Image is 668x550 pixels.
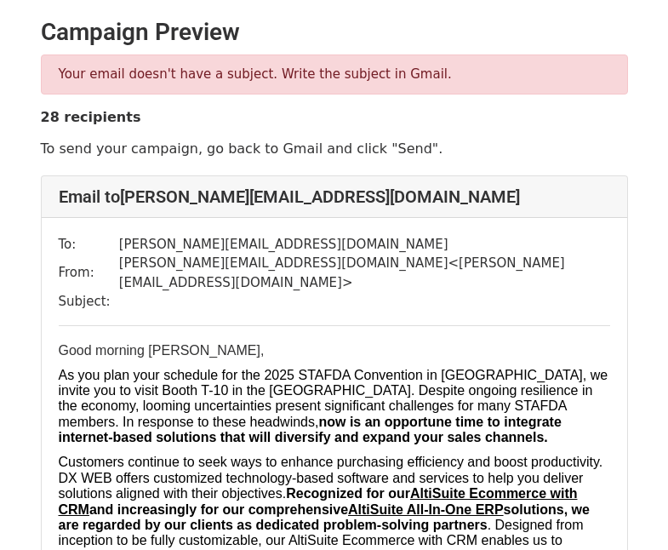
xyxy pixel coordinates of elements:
td: Subject: [59,292,119,312]
td: From: [59,254,119,292]
td: To: [59,235,119,255]
h4: Email to [PERSON_NAME][EMAIL_ADDRESS][DOMAIN_NAME] [59,186,610,207]
strong: 28 recipients [41,109,141,125]
h2: Campaign Preview [41,18,628,47]
td: [PERSON_NAME][EMAIL_ADDRESS][DOMAIN_NAME] < [PERSON_NAME][EMAIL_ADDRESS][DOMAIN_NAME] > [119,254,610,292]
font: As you plan your schedule for the 2025 STAFDA Convention in [GEOGRAPHIC_DATA], we invite you to v... [59,368,608,445]
p: To send your campaign, go back to Gmail and click "Send". [41,140,628,158]
u: AltiSuite Ecommerce with CRM [59,486,578,516]
b: Recognized for our and increasingly for our comprehensive solutions, we are regarded by our clien... [59,486,590,532]
b: now is an opportune time to integrate internet-based solutions that will diversify and expand you... [59,415,562,444]
td: [PERSON_NAME][EMAIL_ADDRESS][DOMAIN_NAME] [119,235,610,255]
font: Good morning [PERSON_NAME], [59,343,265,358]
u: AltiSuite All-In-One ERP [348,502,504,517]
p: Your email doesn't have a subject. Write the subject in Gmail. [59,66,610,83]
